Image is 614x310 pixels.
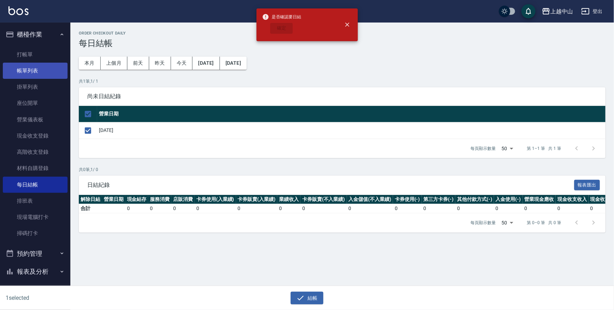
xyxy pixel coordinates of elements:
[347,195,393,204] th: 入金儲值(不入業績)
[192,57,220,70] button: [DATE]
[171,204,195,213] td: 0
[422,204,456,213] td: 0
[527,220,561,226] p: 第 0–0 筆 共 0 筆
[97,122,606,139] td: [DATE]
[3,112,68,128] a: 營業儀表板
[101,57,127,70] button: 上個月
[499,139,516,158] div: 50
[340,17,355,32] button: close
[574,180,600,191] button: 報表匯出
[347,204,393,213] td: 0
[521,4,536,18] button: save
[3,281,68,299] button: 客戶管理
[539,4,576,19] button: 上越中山
[422,195,456,204] th: 第三方卡券(-)
[148,204,171,213] td: 0
[3,262,68,281] button: 報表及分析
[291,292,323,305] button: 結帳
[3,63,68,79] a: 帳單列表
[236,195,278,204] th: 卡券販賣(入業績)
[125,204,148,213] td: 0
[523,204,556,213] td: 0
[300,195,347,204] th: 卡券販賣(不入業績)
[3,79,68,95] a: 掛單列表
[455,195,494,204] th: 其他付款方式(-)
[3,225,68,241] a: 掃碼打卡
[3,193,68,209] a: 排班表
[300,204,347,213] td: 0
[393,195,422,204] th: 卡券使用(-)
[87,182,574,189] span: 日結紀錄
[148,195,171,204] th: 服務消費
[494,204,523,213] td: 0
[79,31,606,36] h2: Order checkout daily
[220,57,247,70] button: [DATE]
[556,204,589,213] td: 0
[3,128,68,144] a: 現金收支登錄
[79,57,101,70] button: 本月
[97,106,606,122] th: 營業日期
[550,7,573,16] div: 上越中山
[3,46,68,63] a: 打帳單
[6,293,152,302] h6: 1 selected
[574,181,600,188] a: 報表匯出
[499,213,516,232] div: 50
[79,195,102,204] th: 解除日結
[3,144,68,160] a: 高階收支登錄
[527,145,561,152] p: 第 1–1 筆 共 1 筆
[171,57,193,70] button: 今天
[195,204,236,213] td: 0
[236,204,278,213] td: 0
[125,195,148,204] th: 現金結存
[79,204,102,213] td: 合計
[79,78,606,84] p: 共 1 筆, 1 / 1
[455,204,494,213] td: 0
[8,6,29,15] img: Logo
[3,209,68,225] a: 現場電腦打卡
[195,195,236,204] th: 卡券使用(入業績)
[149,57,171,70] button: 昨天
[3,245,68,263] button: 預約管理
[277,195,300,204] th: 業績收入
[393,204,422,213] td: 0
[494,195,523,204] th: 入金使用(-)
[102,195,125,204] th: 營業日期
[79,166,606,173] p: 共 0 筆, 1 / 0
[3,177,68,193] a: 每日結帳
[262,13,302,20] span: 是否確認要日結
[578,5,606,18] button: 登出
[171,195,195,204] th: 店販消費
[87,93,597,100] span: 尚未日結紀錄
[79,38,606,48] h3: 每日結帳
[523,195,556,204] th: 營業現金應收
[127,57,149,70] button: 前天
[556,195,589,204] th: 現金收支收入
[471,220,496,226] p: 每頁顯示數量
[471,145,496,152] p: 每頁顯示數量
[3,160,68,176] a: 材料自購登錄
[3,95,68,111] a: 座位開單
[3,25,68,44] button: 櫃檯作業
[277,204,300,213] td: 0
